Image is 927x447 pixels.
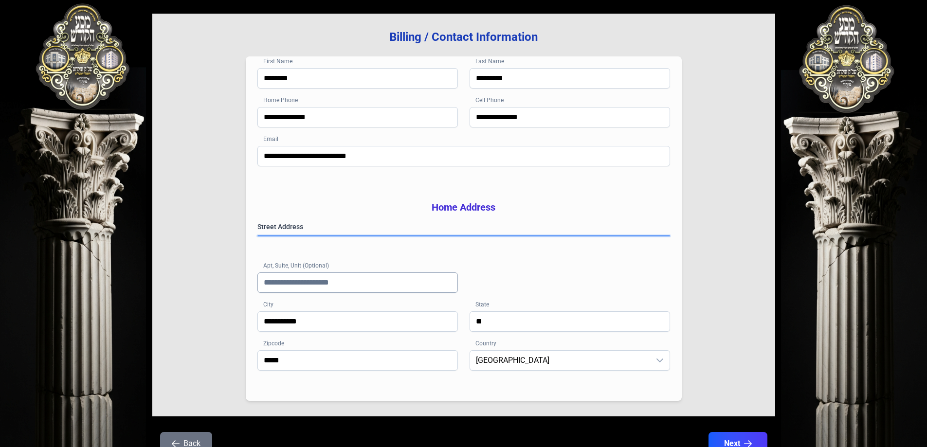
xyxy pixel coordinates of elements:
h3: Billing / Contact Information [168,29,760,45]
label: Street Address [257,222,670,232]
span: United States [470,351,650,370]
div: dropdown trigger [650,351,670,370]
h3: Home Address [257,200,670,214]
